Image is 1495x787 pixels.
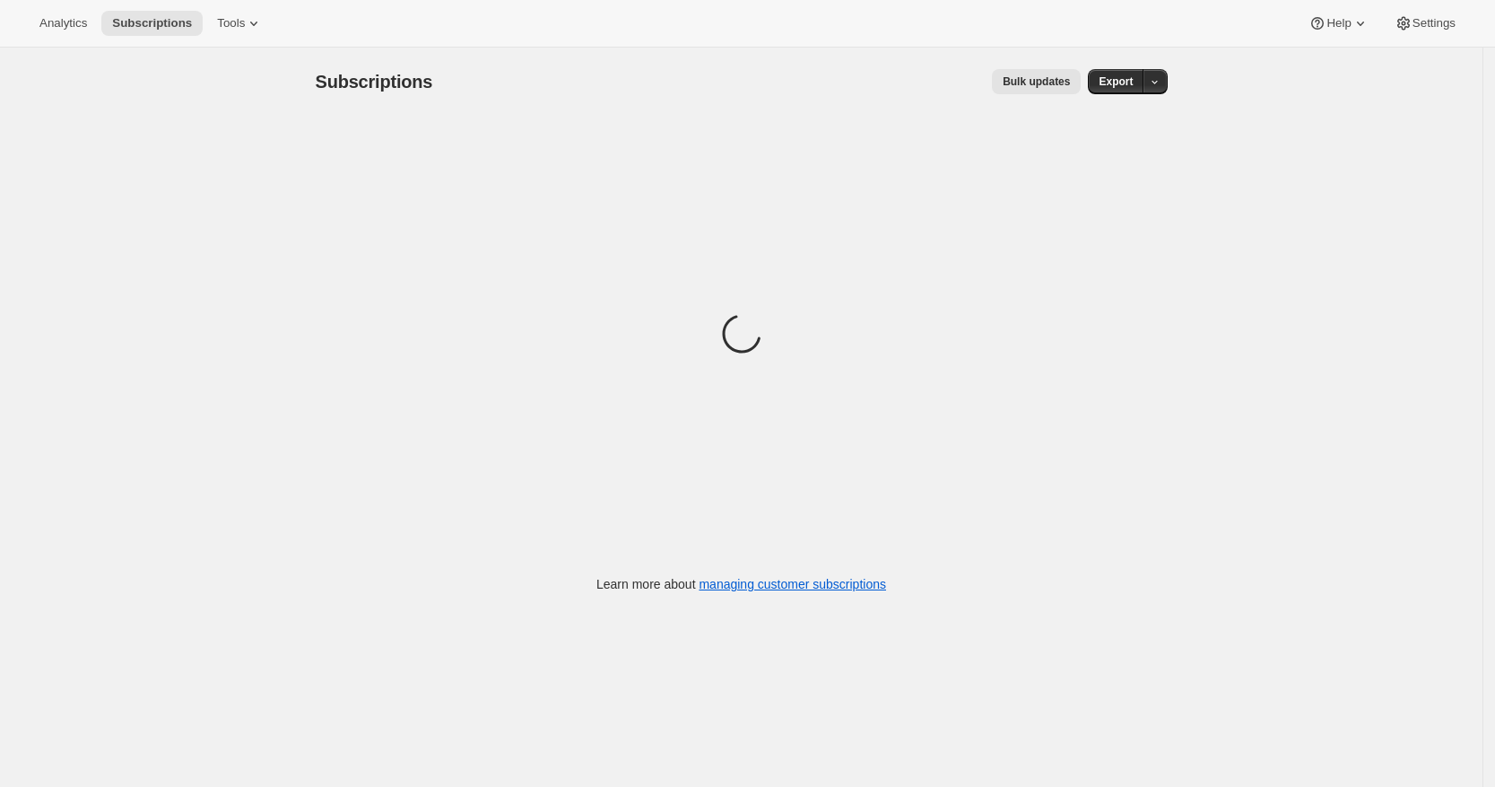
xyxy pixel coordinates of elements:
span: Bulk updates [1003,74,1070,89]
span: Settings [1412,16,1456,31]
span: Export [1099,74,1133,89]
p: Learn more about [596,575,886,593]
button: Settings [1384,11,1466,36]
button: Bulk updates [992,69,1081,94]
span: Tools [217,16,245,31]
button: Help [1298,11,1379,36]
button: Tools [206,11,274,36]
span: Help [1326,16,1351,31]
a: managing customer subscriptions [699,577,886,591]
span: Subscriptions [316,72,433,92]
span: Subscriptions [112,16,192,31]
span: Analytics [39,16,87,31]
button: Subscriptions [101,11,203,36]
button: Analytics [29,11,98,36]
button: Export [1088,69,1143,94]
